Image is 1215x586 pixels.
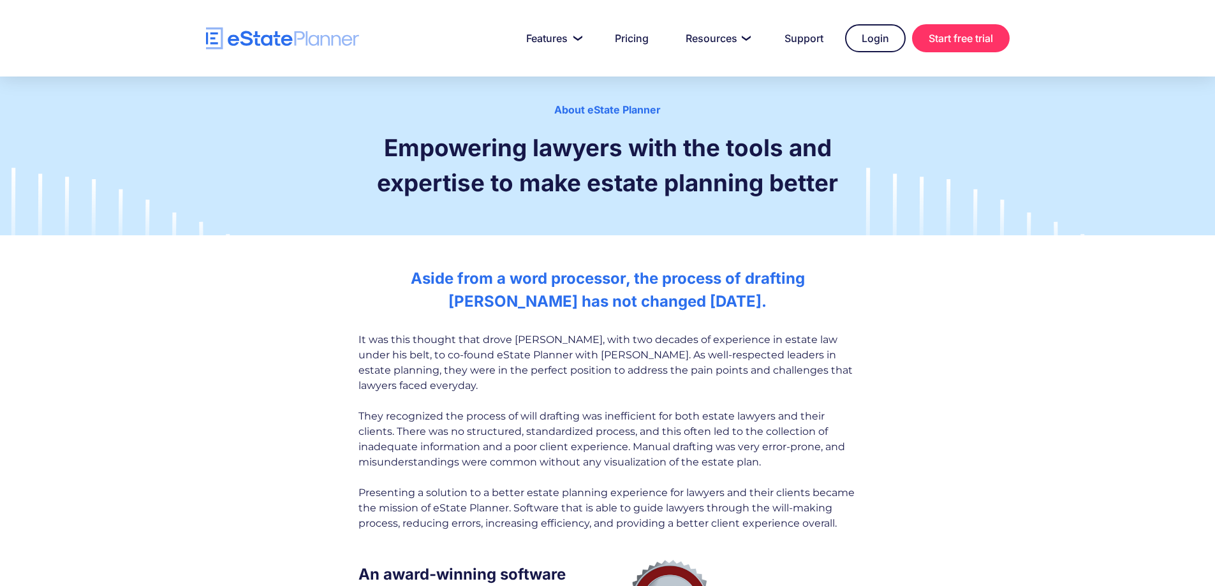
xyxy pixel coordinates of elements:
[670,26,763,51] a: Resources
[845,24,906,52] a: Login
[769,26,839,51] a: Support
[358,563,601,586] h2: An award-winning software
[89,102,1126,117] div: About eState Planner
[511,26,593,51] a: Features
[912,24,1010,52] a: Start free trial
[600,26,664,51] a: Pricing
[206,27,359,50] a: home
[358,267,857,313] h2: Aside from a word processor, the process of drafting [PERSON_NAME] has not changed [DATE].
[358,130,857,200] h1: Empowering lawyers with the tools and expertise to make estate planning better
[358,332,857,531] div: It was this thought that drove [PERSON_NAME], with two decades of experience in estate law under ...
